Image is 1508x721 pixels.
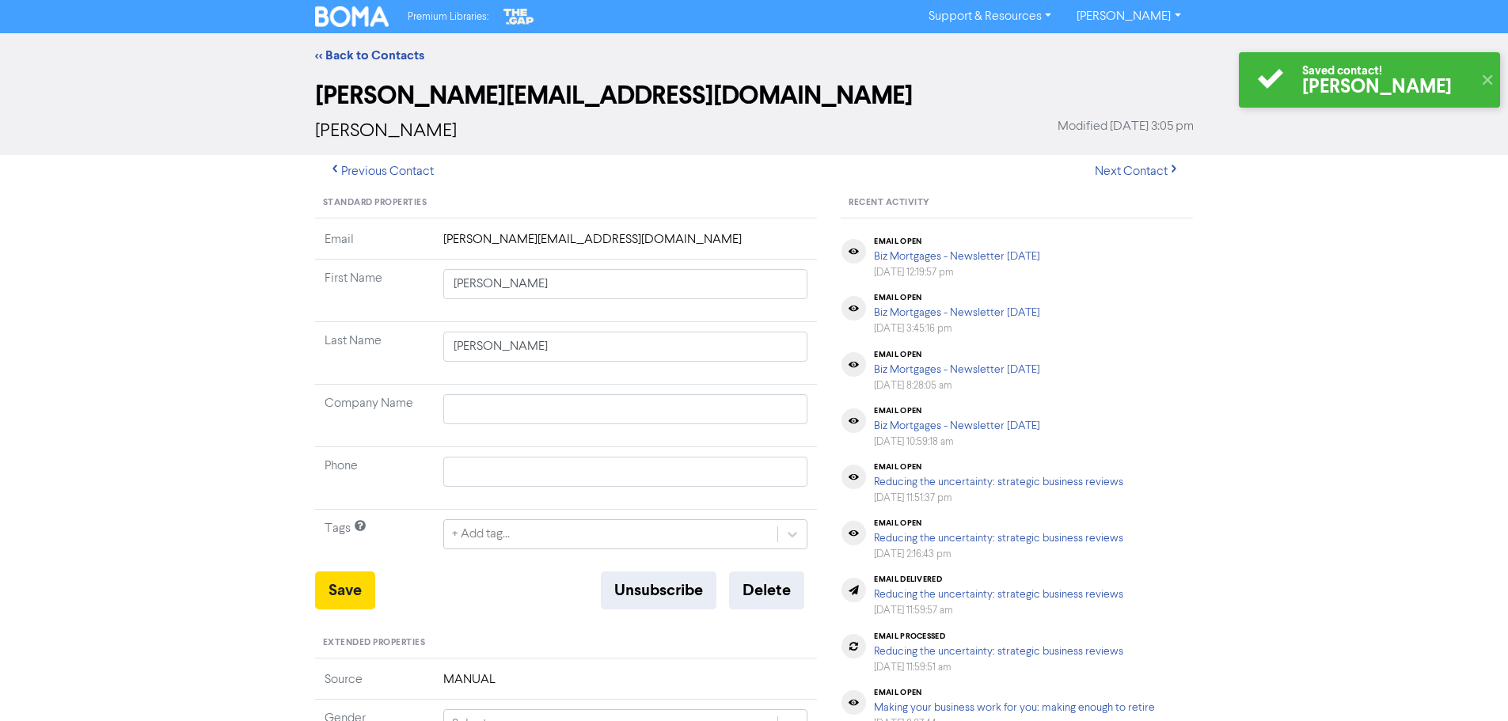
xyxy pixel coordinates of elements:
div: [DATE] 3:45:16 pm [874,321,1040,336]
button: Previous Contact [315,155,447,188]
div: email open [874,406,1040,416]
button: Next Contact [1081,155,1194,188]
a: Reducing the uncertainty: strategic business reviews [874,646,1123,657]
a: Support & Resources [916,4,1064,29]
img: The Gap [501,6,536,27]
div: [DATE] 2:16:43 pm [874,547,1123,562]
div: email open [874,688,1155,697]
button: Delete [729,571,804,609]
div: [DATE] 8:28:05 am [874,378,1040,393]
td: Tags [315,510,434,572]
a: Biz Mortgages - Newsletter [DATE] [874,251,1040,262]
div: email open [874,462,1123,472]
div: Standard Properties [315,188,818,218]
a: Making your business work for you: making enough to retire [874,702,1155,713]
span: [PERSON_NAME] [315,122,457,141]
div: email processed [874,632,1123,641]
span: Modified [DATE] 3:05 pm [1058,117,1194,136]
div: email open [874,518,1123,528]
td: Phone [315,447,434,510]
div: email open [874,293,1040,302]
div: email open [874,350,1040,359]
a: << Back to Contacts [315,47,424,63]
img: BOMA Logo [315,6,389,27]
iframe: Chat Widget [1429,645,1508,721]
div: + Add tag... [452,525,510,544]
td: MANUAL [434,670,818,700]
div: [PERSON_NAME] [1302,79,1472,96]
a: Biz Mortgages - Newsletter [DATE] [874,364,1040,375]
a: Biz Mortgages - Newsletter [DATE] [874,420,1040,431]
a: Reducing the uncertainty: strategic business reviews [874,476,1123,488]
h2: [PERSON_NAME][EMAIL_ADDRESS][DOMAIN_NAME] [315,81,1194,111]
div: [DATE] 10:59:18 am [874,434,1040,450]
a: [PERSON_NAME] [1064,4,1193,29]
a: Reducing the uncertainty: strategic business reviews [874,533,1123,544]
span: Premium Libraries: [408,12,488,22]
td: Last Name [315,322,434,385]
td: First Name [315,260,434,322]
div: [DATE] 12:19:57 pm [874,265,1040,280]
td: Source [315,670,434,700]
div: Recent Activity [841,188,1193,218]
a: Biz Mortgages - Newsletter [DATE] [874,307,1040,318]
div: [DATE] 11:59:57 am [874,603,1123,618]
button: Save [315,571,375,609]
div: [DATE] 11:59:51 am [874,660,1123,675]
div: Saved contact! [1302,63,1472,79]
td: [PERSON_NAME][EMAIL_ADDRESS][DOMAIN_NAME] [434,230,818,260]
div: Extended Properties [315,628,818,658]
div: email open [874,237,1040,246]
div: [DATE] 11:51:37 pm [874,491,1123,506]
td: Email [315,230,434,260]
a: Reducing the uncertainty: strategic business reviews [874,589,1123,600]
button: Unsubscribe [601,571,716,609]
div: email delivered [874,575,1123,584]
td: Company Name [315,385,434,447]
